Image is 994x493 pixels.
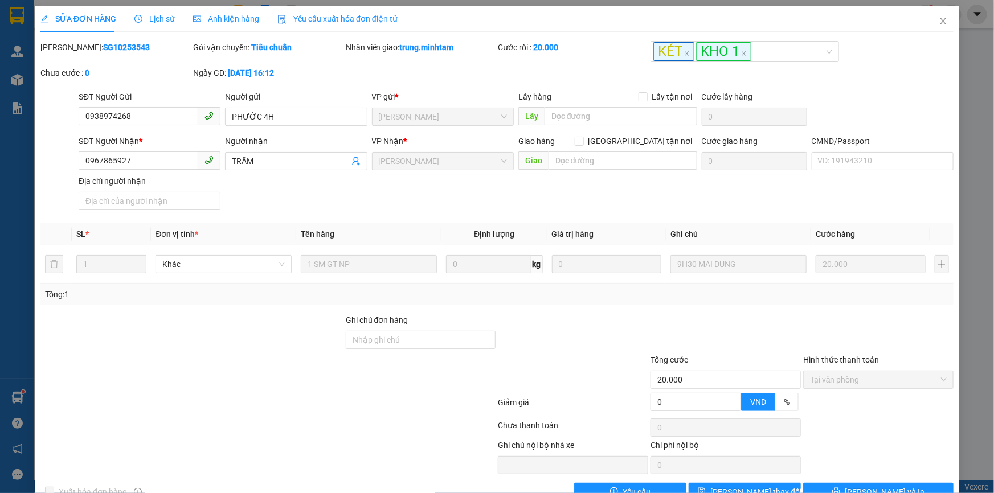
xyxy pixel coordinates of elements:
[251,43,292,52] b: Tiêu chuẩn
[379,108,507,125] span: Hồ Chí Minh
[193,15,201,23] span: picture
[346,41,496,54] div: Nhân viên giao:
[702,152,807,170] input: Cước giao hàng
[552,255,662,273] input: 0
[204,111,214,120] span: phone
[193,41,343,54] div: Gói vận chuyển:
[79,135,220,147] div: SĐT Người Nhận
[301,229,334,239] span: Tên hàng
[225,135,367,147] div: Người nhận
[750,397,766,406] span: VND
[346,331,496,349] input: Ghi chú đơn hàng
[301,255,437,273] input: VD: Bàn, Ghế
[103,43,150,52] b: SG10253543
[702,137,758,146] label: Cước giao hàng
[684,51,690,56] span: close
[816,255,926,273] input: 0
[545,107,697,125] input: Dọc đường
[784,397,790,406] span: %
[346,315,408,324] label: Ghi chú đơn hàng
[531,255,543,273] span: kg
[584,135,697,147] span: [GEOGRAPHIC_DATA] tận nơi
[474,229,514,239] span: Định lượng
[552,229,594,239] span: Giá trị hàng
[816,229,855,239] span: Cước hàng
[85,68,89,77] b: 0
[40,14,116,23] span: SỬA ĐƠN HÀNG
[666,223,811,245] th: Ghi chú
[927,6,959,38] button: Close
[79,192,220,210] input: Địa chỉ của người nhận
[939,17,948,26] span: close
[45,288,384,301] div: Tổng: 1
[162,256,285,273] span: Khác
[696,42,751,61] span: KHO 1
[134,15,142,23] span: clock-circle
[372,137,404,146] span: VP Nhận
[497,396,650,416] div: Giảm giá
[379,153,507,170] span: Ngã Tư Huyện
[193,14,259,23] span: Ảnh kiện hàng
[372,91,514,103] div: VP gửi
[225,91,367,103] div: Người gửi
[533,43,558,52] b: 20.000
[741,51,747,56] span: close
[277,15,287,24] img: icon
[810,371,947,388] span: Tại văn phòng
[518,107,545,125] span: Lấy
[653,42,694,61] span: KÉT
[204,155,214,165] span: phone
[79,91,220,103] div: SĐT Người Gửi
[40,41,191,54] div: [PERSON_NAME]:
[651,439,801,456] div: Chi phí nội bộ
[812,135,954,147] div: CMND/Passport
[670,255,807,273] input: Ghi Chú
[702,108,807,126] input: Cước lấy hàng
[518,137,555,146] span: Giao hàng
[518,92,551,101] span: Lấy hàng
[134,14,175,23] span: Lịch sử
[79,175,220,187] div: Địa chỉ người nhận
[803,355,879,364] label: Hình thức thanh toán
[497,419,650,439] div: Chưa thanh toán
[277,14,398,23] span: Yêu cầu xuất hóa đơn điện tử
[648,91,697,103] span: Lấy tận nơi
[651,355,688,364] span: Tổng cước
[156,229,198,239] span: Đơn vị tính
[40,67,191,79] div: Chưa cước :
[45,255,63,273] button: delete
[549,151,697,170] input: Dọc đường
[351,157,361,166] span: user-add
[76,229,85,239] span: SL
[228,68,274,77] b: [DATE] 16:12
[193,67,343,79] div: Ngày GD:
[518,151,549,170] span: Giao
[40,15,48,23] span: edit
[702,92,753,101] label: Cước lấy hàng
[400,43,454,52] b: trung.minhtam
[498,41,648,54] div: Cước rồi :
[498,439,648,456] div: Ghi chú nội bộ nhà xe
[935,255,949,273] button: plus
